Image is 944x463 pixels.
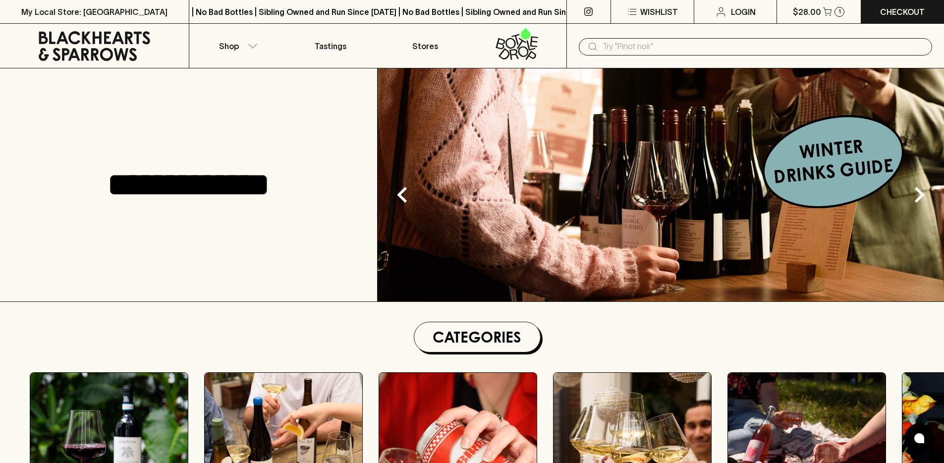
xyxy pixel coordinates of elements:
a: Stores [378,24,472,68]
p: Login [731,6,756,18]
a: Tastings [283,24,378,68]
p: My Local Store: [GEOGRAPHIC_DATA] [21,6,167,18]
p: Wishlist [640,6,678,18]
p: $28.00 [793,6,821,18]
p: Checkout [880,6,925,18]
p: 1 [838,9,841,14]
p: Stores [412,40,438,52]
img: bubble-icon [914,433,924,443]
p: Shop [219,40,239,52]
img: optimise [378,68,944,301]
p: Tastings [315,40,346,52]
h1: Categories [418,326,536,348]
input: Try "Pinot noir" [603,39,924,55]
button: Previous [383,175,422,215]
button: Shop [189,24,283,68]
button: Next [899,175,939,215]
